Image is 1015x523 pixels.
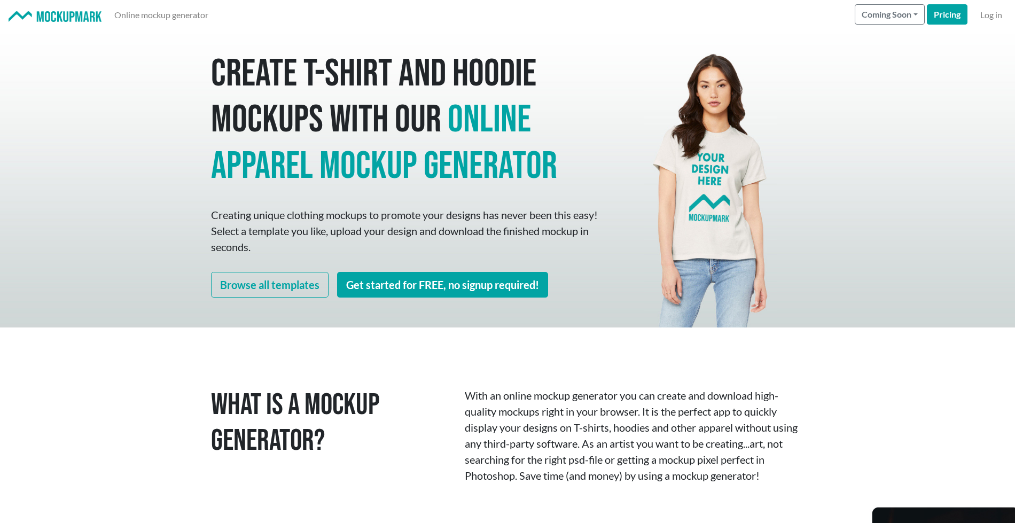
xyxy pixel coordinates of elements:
h1: Create T-shirt and hoodie mockups with our [211,51,601,190]
span: online apparel mockup generator [211,97,557,189]
p: Creating unique clothing mockups to promote your designs has never been this easy! Select a templ... [211,207,601,255]
button: Coming Soon [855,4,925,25]
h1: What is a Mockup Generator? [211,387,449,459]
a: Log in [976,4,1006,26]
p: With an online mockup generator you can create and download high-quality mockups right in your br... [465,387,804,483]
a: Get started for FREE, no signup required! [337,272,548,298]
a: Browse all templates [211,272,329,298]
a: Pricing [927,4,967,25]
img: Mockup Mark [9,11,101,22]
img: Mockup Mark hero - your design here [644,30,777,327]
a: Online mockup generator [110,4,213,26]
